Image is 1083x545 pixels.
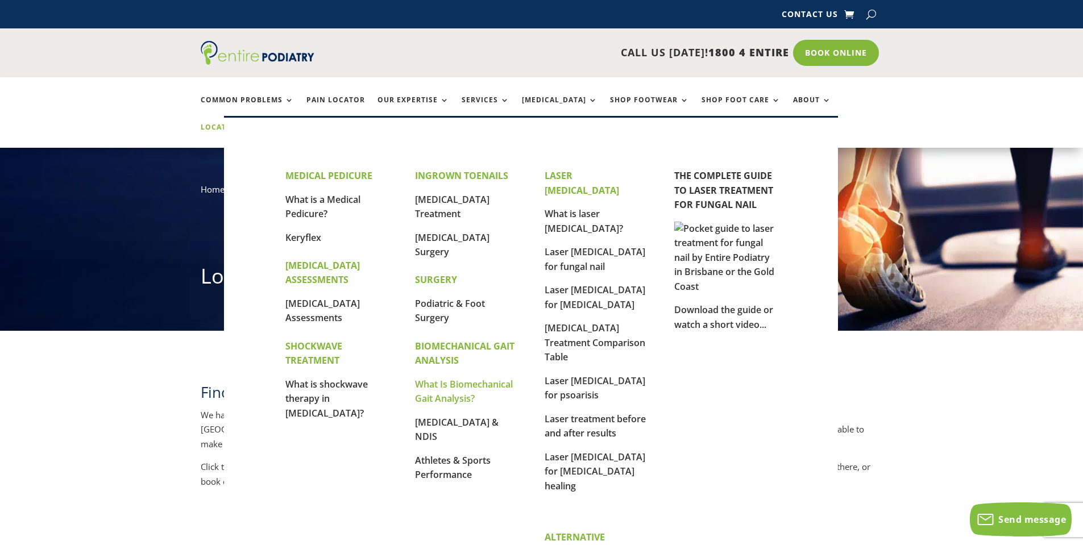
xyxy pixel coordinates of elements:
a: Keryflex [285,231,321,244]
span: 1800 4 ENTIRE [708,45,789,59]
a: Podiatric & Foot Surgery [415,297,485,324]
a: What Is Biomechanical Gait Analysis? [415,378,513,405]
a: Services [462,96,509,120]
a: About [793,96,831,120]
a: Laser [MEDICAL_DATA] for psoarisis [545,375,645,402]
strong: INGROWN TOENAILS [415,169,508,182]
a: Shop Foot Care [702,96,781,120]
a: [MEDICAL_DATA] & NDIS [415,416,499,443]
strong: [MEDICAL_DATA] ASSESSMENTS [285,259,360,286]
strong: SURGERY [415,273,457,286]
a: What is laser [MEDICAL_DATA]? [545,207,623,235]
strong: BIOMECHANICAL GAIT ANALYSIS [415,340,514,367]
a: Locations [201,123,258,148]
a: Our Expertise [377,96,449,120]
a: [MEDICAL_DATA] Treatment [415,193,489,221]
a: Download the guide or watch a short video... [674,303,773,331]
a: [MEDICAL_DATA] Assessments [285,297,360,324]
strong: SHOCKWAVE TREATMENT [285,340,342,367]
a: [MEDICAL_DATA] Surgery [415,231,489,259]
a: Book Online [793,40,879,66]
a: [MEDICAL_DATA] Treatment Comparison Table [545,322,645,363]
h2: Find a podiatrist near you [201,382,883,408]
a: [MEDICAL_DATA] [522,96,597,120]
a: Contact Us [782,10,838,23]
p: We have 9 Entire [MEDICAL_DATA] clinics located across south-east of [GEOGRAPHIC_DATA], from [GEO... [201,408,883,460]
strong: LASER [MEDICAL_DATA] [545,169,619,197]
nav: breadcrumb [201,182,883,205]
a: Athletes & Sports Performance [415,454,491,481]
a: THE COMPLETE GUIDE TO LASER TREATMENT FOR FUNGAL NAIL [674,169,773,211]
a: Entire Podiatry [201,56,314,67]
a: Home [201,184,225,195]
span: Send message [998,513,1066,526]
a: Laser [MEDICAL_DATA] for [MEDICAL_DATA] [545,284,645,311]
a: What is shockwave therapy in [MEDICAL_DATA]? [285,378,368,419]
p: CALL US [DATE]! [358,45,789,60]
a: What is a Medical Pedicure? [285,193,360,221]
a: Shop Footwear [610,96,689,120]
a: Laser treatment before and after results [545,413,646,440]
img: Pocket guide to laser treatment for fungal nail by Entire Podiatry in Brisbane or the Gold Coast [674,222,777,294]
a: Laser [MEDICAL_DATA] for fungal nail [545,246,645,273]
h1: Locations [201,262,883,296]
button: Send message [970,502,1072,536]
p: Click the ‘More Info’ buttons below to view maps, photos and information on car parking, accessib... [201,460,883,489]
img: logo (1) [201,41,314,65]
a: Laser [MEDICAL_DATA] for [MEDICAL_DATA] healing [545,451,645,492]
strong: MEDICAL PEDICURE [285,169,372,182]
a: Common Problems [201,96,294,120]
a: Pain Locator [306,96,365,120]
